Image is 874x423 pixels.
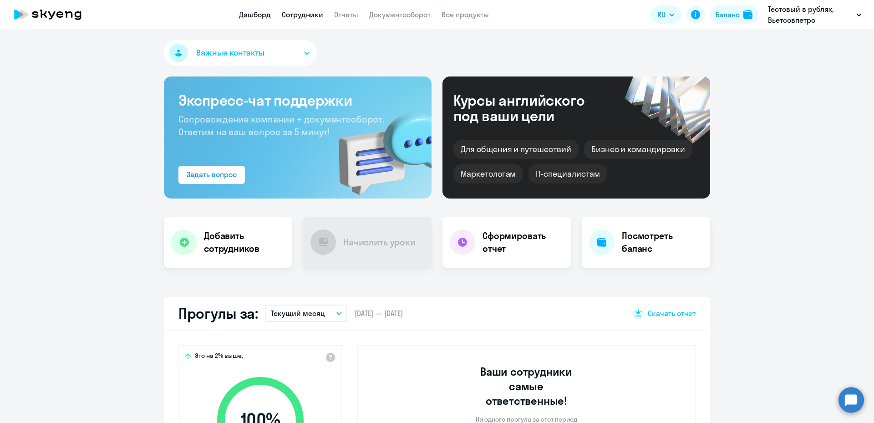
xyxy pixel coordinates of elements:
div: Бизнес и командировки [584,140,692,159]
h4: Добавить сотрудников [204,229,285,255]
button: Тестовый в рублях, Вьетсовпетро [763,4,866,25]
button: Текущий месяц [265,305,347,322]
div: Маркетологам [453,164,523,183]
a: Все продукты [442,10,489,19]
button: RU [651,5,681,24]
span: RU [657,9,666,20]
h3: Экспресс-чат поддержки [178,91,417,109]
span: Сопровождение компании + документооборот. Ответим на ваш вопрос за 5 минут! [178,113,384,138]
button: Важные контакты [164,40,317,66]
a: Сотрудники [282,10,323,19]
div: Курсы английского под ваши цели [453,92,609,123]
a: Документооборот [369,10,431,19]
h4: Посмотреть баланс [622,229,703,255]
h4: Начислить уроки [343,236,416,249]
span: Это на 2% выше, [195,352,243,362]
a: Дашборд [239,10,271,19]
a: Отчеты [334,10,358,19]
button: Задать вопрос [178,166,245,184]
h3: Ваши сотрудники самые ответственные! [468,364,585,408]
button: Балансbalance [710,5,758,24]
p: Тестовый в рублях, Вьетсовпетро [768,4,853,25]
img: balance [743,10,752,19]
div: Для общения и путешествий [453,140,579,159]
h4: Сформировать отчет [483,229,564,255]
div: Задать вопрос [187,169,237,180]
h2: Прогулы за: [178,304,258,322]
span: Важные контакты [196,47,264,59]
img: bg-img [325,96,432,199]
div: Баланс [716,9,740,20]
span: [DATE] — [DATE] [355,308,403,318]
div: IT-специалистам [528,164,607,183]
p: Текущий месяц [271,308,325,319]
span: Скачать отчет [648,308,696,318]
